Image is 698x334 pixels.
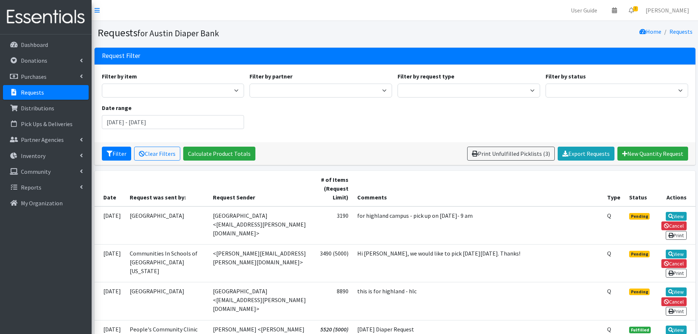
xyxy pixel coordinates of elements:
a: New Quantity Request [617,147,688,161]
p: Reports [21,184,41,191]
abbr: Quantity [607,212,611,219]
th: Request was sent by: [125,171,209,206]
a: Reports [3,180,89,195]
a: Requests [669,28,693,35]
span: Pending [629,213,650,220]
td: [DATE] [95,282,125,320]
a: Print [666,269,687,278]
small: for Austin Diaper Bank [137,28,219,38]
a: Partner Agencies [3,132,89,147]
abbr: Quantity [607,250,611,257]
input: January 1, 2011 - December 31, 2011 [102,115,244,129]
p: Pick Ups & Deliveries [21,120,73,128]
a: Print Unfulfilled Picklists (3) [467,147,555,161]
p: Distributions [21,104,54,112]
abbr: Quantity [607,287,611,295]
td: [GEOGRAPHIC_DATA] <[EMAIL_ADDRESS][PERSON_NAME][DOMAIN_NAME]> [208,206,313,245]
p: Partner Agencies [21,136,64,143]
td: Communities In Schools of [GEOGRAPHIC_DATA][US_STATE] [125,244,209,282]
th: Status [625,171,655,206]
a: Donations [3,53,89,68]
span: Fulfilled [629,327,651,333]
span: 3 [633,6,638,11]
a: Export Requests [558,147,614,161]
p: Donations [21,57,47,64]
a: Dashboard [3,37,89,52]
a: Distributions [3,101,89,115]
a: Pick Ups & Deliveries [3,117,89,131]
td: [GEOGRAPHIC_DATA] [125,282,209,320]
a: View [666,287,687,296]
label: Filter by item [102,72,137,81]
td: 8890 [313,282,353,320]
span: Pending [629,289,650,295]
label: Filter by request type [398,72,454,81]
th: Actions [655,171,695,206]
td: [GEOGRAPHIC_DATA] [125,206,209,245]
a: View [666,212,687,221]
a: Requests [3,85,89,100]
button: Filter [102,147,131,161]
p: Inventory [21,152,45,159]
th: Date [95,171,125,206]
td: 3190 [313,206,353,245]
a: Home [639,28,661,35]
td: [DATE] [95,244,125,282]
a: Community [3,164,89,179]
img: HumanEssentials [3,5,89,29]
td: [GEOGRAPHIC_DATA] <[EMAIL_ADDRESS][PERSON_NAME][DOMAIN_NAME]> [208,282,313,320]
a: My Organization [3,196,89,210]
span: Pending [629,251,650,257]
a: View [666,250,687,258]
p: Requests [21,89,44,96]
a: Cancel [661,259,687,268]
a: Clear Filters [134,147,180,161]
th: Type [603,171,625,206]
p: My Organization [21,199,63,207]
a: Cancel [661,221,687,230]
td: <[PERSON_NAME][EMAIL_ADDRESS][PERSON_NAME][DOMAIN_NAME]> [208,244,313,282]
a: [PERSON_NAME] [640,3,695,18]
label: Filter by partner [250,72,292,81]
a: Print [666,231,687,240]
th: Request Sender [208,171,313,206]
td: Hi [PERSON_NAME], we would like to pick [DATE][DATE]. Thanks! [353,244,603,282]
p: Community [21,168,51,175]
h1: Requests [97,26,392,39]
p: Dashboard [21,41,48,48]
p: Purchases [21,73,47,80]
a: Purchases [3,69,89,84]
abbr: Quantity [607,326,611,333]
label: Date range [102,103,132,112]
td: 3490 (5000) [313,244,353,282]
a: Cancel [661,297,687,306]
a: 3 [623,3,640,18]
label: Filter by status [546,72,586,81]
a: Calculate Product Totals [183,147,255,161]
th: Comments [353,171,603,206]
th: # of Items (Request Limit) [313,171,353,206]
a: Inventory [3,148,89,163]
td: this is for highland - hlc [353,282,603,320]
a: Print [666,307,687,316]
h3: Request Filter [102,52,140,60]
td: for highland campus - pick up on [DATE]- 9 am [353,206,603,245]
a: User Guide [565,3,603,18]
td: [DATE] [95,206,125,245]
